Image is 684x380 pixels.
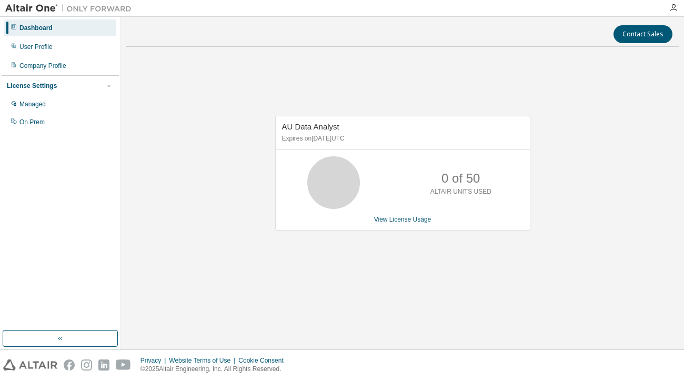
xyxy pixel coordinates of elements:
img: linkedin.svg [98,359,109,371]
img: altair_logo.svg [3,359,57,371]
div: Cookie Consent [238,356,289,365]
span: AU Data Analyst [282,122,339,131]
div: On Prem [19,118,45,126]
p: ALTAIR UNITS USED [430,187,491,196]
div: User Profile [19,43,53,51]
p: © 2025 Altair Engineering, Inc. All Rights Reserved. [140,365,290,374]
div: Dashboard [19,24,53,32]
img: facebook.svg [64,359,75,371]
div: Company Profile [19,62,66,70]
p: Expires on [DATE] UTC [282,134,521,143]
div: License Settings [7,82,57,90]
img: instagram.svg [81,359,92,371]
button: Contact Sales [613,25,672,43]
div: Managed [19,100,46,108]
div: Website Terms of Use [169,356,238,365]
p: 0 of 50 [441,169,480,187]
img: Altair One [5,3,137,14]
div: Privacy [140,356,169,365]
img: youtube.svg [116,359,131,371]
a: View License Usage [374,216,431,223]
